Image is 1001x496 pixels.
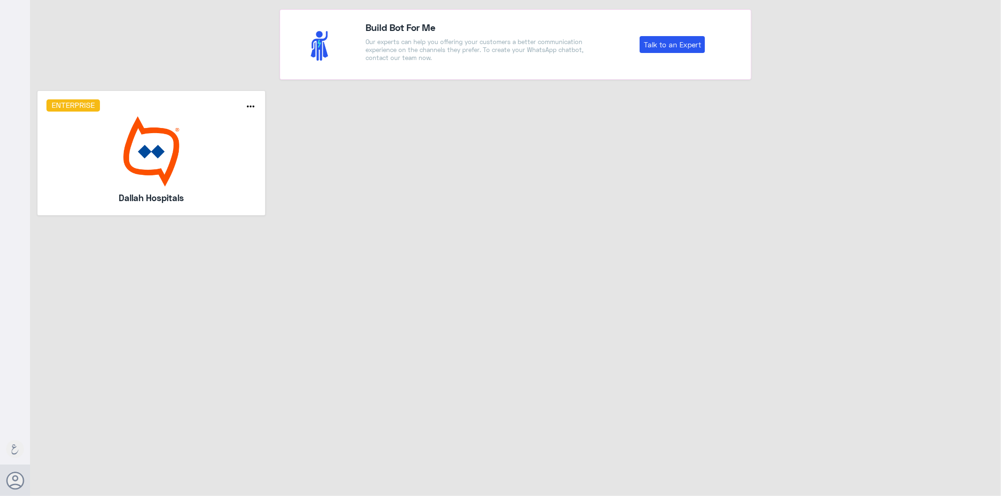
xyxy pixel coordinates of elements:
[6,472,24,489] button: Avatar
[74,191,228,204] h5: Dallah Hospitals
[366,20,587,34] h4: Build Bot For Me
[245,101,257,114] button: more_horiz
[366,38,587,62] p: Our experts can help you offering your customers a better communication experience on the channel...
[245,101,257,112] i: more_horiz
[640,36,705,53] a: Talk to an Expert
[46,116,257,187] img: bot image
[46,99,100,112] h6: Enterprise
